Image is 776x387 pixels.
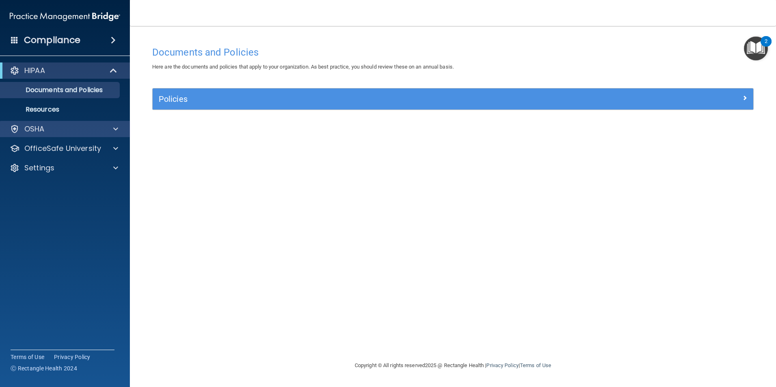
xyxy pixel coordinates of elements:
[10,163,118,173] a: Settings
[10,144,118,153] a: OfficeSafe University
[305,353,601,378] div: Copyright © All rights reserved 2025 @ Rectangle Health | |
[10,9,120,25] img: PMB logo
[5,86,116,94] p: Documents and Policies
[24,34,80,46] h4: Compliance
[10,66,118,75] a: HIPAA
[54,353,91,361] a: Privacy Policy
[24,124,45,134] p: OSHA
[159,92,747,105] a: Policies
[152,47,754,58] h4: Documents and Policies
[10,124,118,134] a: OSHA
[159,95,597,103] h5: Policies
[5,105,116,114] p: Resources
[486,362,518,368] a: Privacy Policy
[24,144,101,153] p: OfficeSafe University
[24,66,45,75] p: HIPAA
[24,163,54,173] p: Settings
[744,37,768,60] button: Open Resource Center, 2 new notifications
[152,64,454,70] span: Here are the documents and policies that apply to your organization. As best practice, you should...
[520,362,551,368] a: Terms of Use
[11,364,77,372] span: Ⓒ Rectangle Health 2024
[11,353,44,361] a: Terms of Use
[765,41,767,52] div: 2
